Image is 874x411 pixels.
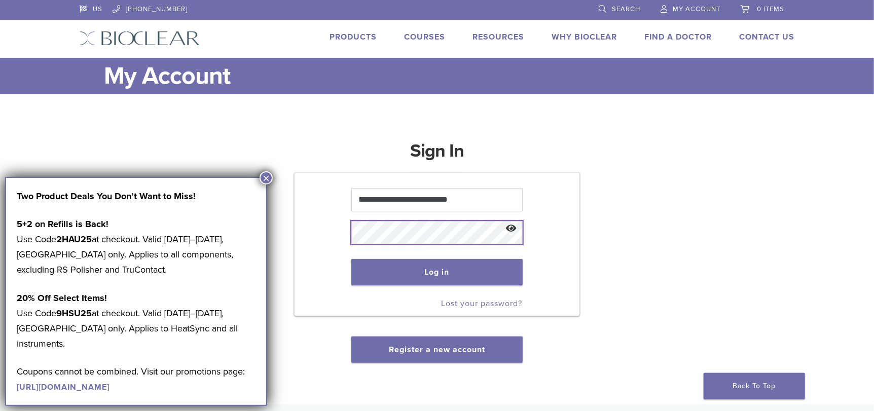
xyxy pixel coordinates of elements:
a: Register a new account [389,345,485,355]
button: Register a new account [351,337,523,363]
span: 0 items [757,5,784,13]
h1: Sign In [410,139,464,171]
span: Search [612,5,640,13]
strong: 5+2 on Refills is Back! [17,218,108,230]
button: Show password [500,216,522,242]
button: Log in [351,259,522,285]
a: Products [330,32,377,42]
p: Use Code at checkout. Valid [DATE]–[DATE], [GEOGRAPHIC_DATA] only. Applies to all components, exc... [17,216,256,277]
a: Why Bioclear [552,32,617,42]
strong: 9HSU25 [56,308,92,319]
a: Contact Us [739,32,794,42]
button: Close [260,171,273,184]
a: Back To Top [704,373,805,399]
h1: My Account [104,58,794,94]
strong: 20% Off Select Items! [17,292,107,304]
strong: Two Product Deals You Don’t Want to Miss! [17,191,196,202]
a: Courses [404,32,445,42]
a: Find A Doctor [644,32,712,42]
p: Use Code at checkout. Valid [DATE]–[DATE], [GEOGRAPHIC_DATA] only. Applies to HeatSync and all in... [17,290,256,351]
p: Coupons cannot be combined. Visit our promotions page: [17,364,256,394]
a: [URL][DOMAIN_NAME] [17,382,110,392]
span: My Account [673,5,720,13]
a: Resources [472,32,524,42]
img: Bioclear [80,31,200,46]
strong: 2HAU25 [56,234,92,245]
a: Lost your password? [442,298,523,309]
